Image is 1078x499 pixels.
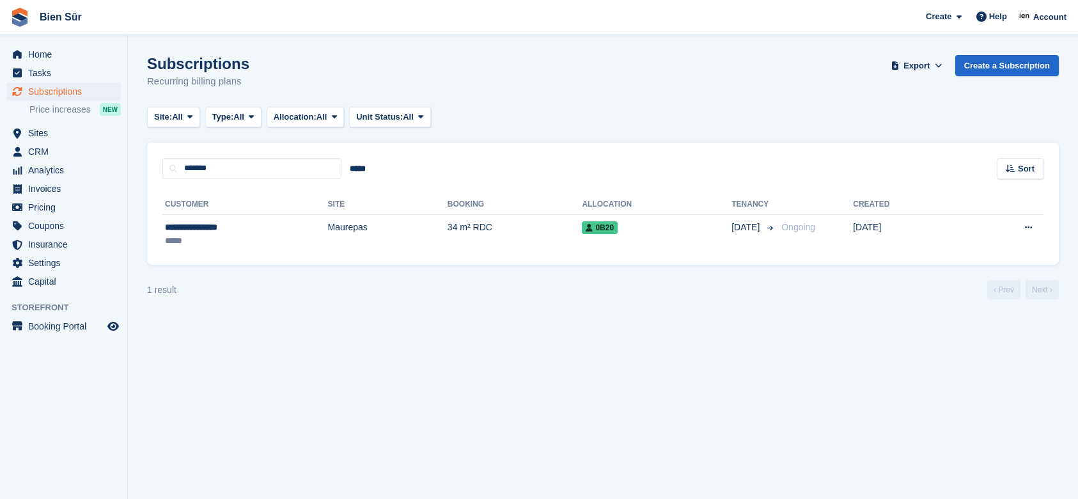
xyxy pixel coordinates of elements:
th: Site [328,194,448,215]
td: 34 m² RDC [448,214,582,255]
span: Storefront [12,301,127,314]
h1: Subscriptions [147,55,249,72]
span: Price increases [29,104,91,116]
span: Invoices [28,180,105,198]
a: Previous [987,280,1020,299]
span: Settings [28,254,105,272]
span: Pricing [28,198,105,216]
nav: Page [985,280,1061,299]
span: Allocation: [274,111,316,123]
div: NEW [100,103,121,116]
a: Price increases NEW [29,102,121,116]
span: Capital [28,273,105,290]
a: menu [6,217,121,235]
td: Maurepas [328,214,448,255]
span: Type: [212,111,234,123]
span: Account [1033,11,1066,24]
a: Bien Sûr [35,6,87,28]
p: Recurring billing plans [147,74,249,89]
span: Insurance [28,235,105,253]
th: Booking [448,194,582,215]
button: Type: All [205,107,262,128]
span: All [233,111,244,123]
a: menu [6,254,121,272]
img: stora-icon-8386f47178a22dfd0bd8f6a31ec36ba5ce8667c1dd55bd0f319d3a0aa187defe.svg [10,8,29,27]
a: menu [6,317,121,335]
img: Asmaa Habri [1019,10,1031,23]
a: menu [6,143,121,161]
button: Export [889,55,945,76]
span: Analytics [28,161,105,179]
a: Next [1026,280,1059,299]
td: [DATE] [853,214,963,255]
span: Coupons [28,217,105,235]
span: All [403,111,414,123]
span: Help [989,10,1007,23]
a: menu [6,124,121,142]
span: CRM [28,143,105,161]
span: Subscriptions [28,83,105,100]
th: Customer [162,194,328,215]
a: menu [6,83,121,100]
a: menu [6,161,121,179]
a: Create a Subscription [955,55,1059,76]
span: Sort [1018,162,1035,175]
a: Preview store [105,319,121,334]
span: Ongoing [781,222,815,232]
a: menu [6,180,121,198]
span: All [172,111,183,123]
a: menu [6,235,121,253]
span: Tasks [28,64,105,82]
a: menu [6,198,121,216]
th: Tenancy [731,194,776,215]
button: Unit Status: All [349,107,430,128]
span: Site: [154,111,172,123]
button: Site: All [147,107,200,128]
span: [DATE] [731,221,762,234]
div: 1 result [147,283,176,297]
span: Export [903,59,930,72]
span: Home [28,45,105,63]
a: menu [6,64,121,82]
th: Created [853,194,963,215]
a: menu [6,273,121,290]
th: Allocation [582,194,731,215]
span: 0B20 [582,221,618,234]
button: Allocation: All [267,107,345,128]
a: menu [6,45,121,63]
span: Booking Portal [28,317,105,335]
span: All [316,111,327,123]
span: Sites [28,124,105,142]
span: Unit Status: [356,111,403,123]
span: Create [926,10,951,23]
